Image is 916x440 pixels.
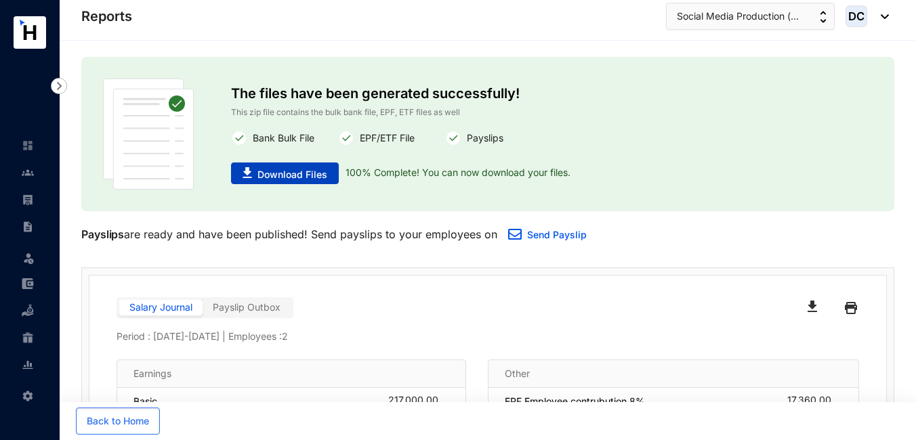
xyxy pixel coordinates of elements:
[81,7,132,26] p: Reports
[11,297,43,324] li: Loan
[129,301,192,313] span: Salary Journal
[848,11,865,22] span: DC
[666,3,835,30] button: Social Media Production (...
[497,222,598,249] button: Send Payslip
[22,251,35,265] img: leave-unselected.2934df6273408c3f84d9.svg
[133,367,171,380] p: Earnings
[117,330,859,343] p: Period : [DATE] - [DATE] | Employees : 2
[231,162,339,184] button: Download Files
[354,130,415,146] p: EPF/ETF File
[213,301,280,313] span: Payslip Outbox
[81,226,124,242] p: Payslips
[338,130,354,146] img: white-round-correct.82fe2cc7c780f4a5f5076f0407303cee.svg
[81,226,497,242] p: are ready and have been published! Send payslips to your employees on
[508,229,522,240] img: email.a35e10f87340586329067f518280dd4d.svg
[76,408,160,435] button: Back to Home
[22,194,34,206] img: payroll-unselected.b590312f920e76f0c668.svg
[87,414,149,428] span: Back to Home
[11,270,43,297] li: Expenses
[461,130,503,146] p: Payslips
[787,395,842,408] div: 17,360.00
[388,395,449,408] div: 217,000.00
[11,213,43,240] li: Contracts
[231,106,744,119] p: This zip file contains the bulk bank file, EPF, ETF files as well
[231,130,247,146] img: white-round-correct.82fe2cc7c780f4a5f5076f0407303cee.svg
[845,297,857,319] img: black-printer.ae25802fba4fa849f9fa1ebd19a7ed0d.svg
[445,130,461,146] img: white-round-correct.82fe2cc7c780f4a5f5076f0407303cee.svg
[22,139,34,152] img: home-unselected.a29eae3204392db15eaf.svg
[339,162,570,184] p: 100% Complete! You can now download your files.
[22,359,34,371] img: report-unselected.e6a6b4230fc7da01f883.svg
[22,305,34,317] img: loan-unselected.d74d20a04637f2d15ab5.svg
[22,167,34,179] img: people-unselected.118708e94b43a90eceab.svg
[677,9,799,24] span: Social Media Production (...
[874,14,889,19] img: dropdown-black.8e83cc76930a90b1a4fdb6d089b7bf3a.svg
[505,367,530,380] p: Other
[527,229,587,240] a: Send Payslip
[257,168,327,181] span: Download Files
[11,159,43,186] li: Contacts
[103,79,194,190] img: publish-paper.61dc310b45d86ac63453e08fbc6f32f2.svg
[11,132,43,159] li: Home
[51,78,67,94] img: nav-icon-right.af6afadce00d159da59955279c43614e.svg
[11,324,43,351] li: Gratuity
[22,221,34,233] img: contract-unselected.99e2b2107c0a7dd48938.svg
[11,186,43,213] li: Payroll
[133,395,157,408] p: Basic
[820,11,827,23] img: up-down-arrow.74152d26bf9780fbf563ca9c90304185.svg
[22,278,34,290] img: expense-unselected.2edcf0507c847f3e9e96.svg
[505,395,645,408] p: EPF Employee contrubution 8%
[247,130,314,146] p: Bank Bulk File
[231,79,744,106] p: The files have been generated successfully!
[808,301,817,312] img: black-download.65125d1489207c3b344388237fee996b.svg
[22,332,34,344] img: gratuity-unselected.a8c340787eea3cf492d7.svg
[22,390,34,402] img: settings-unselected.1febfda315e6e19643a1.svg
[11,351,43,378] li: Reports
